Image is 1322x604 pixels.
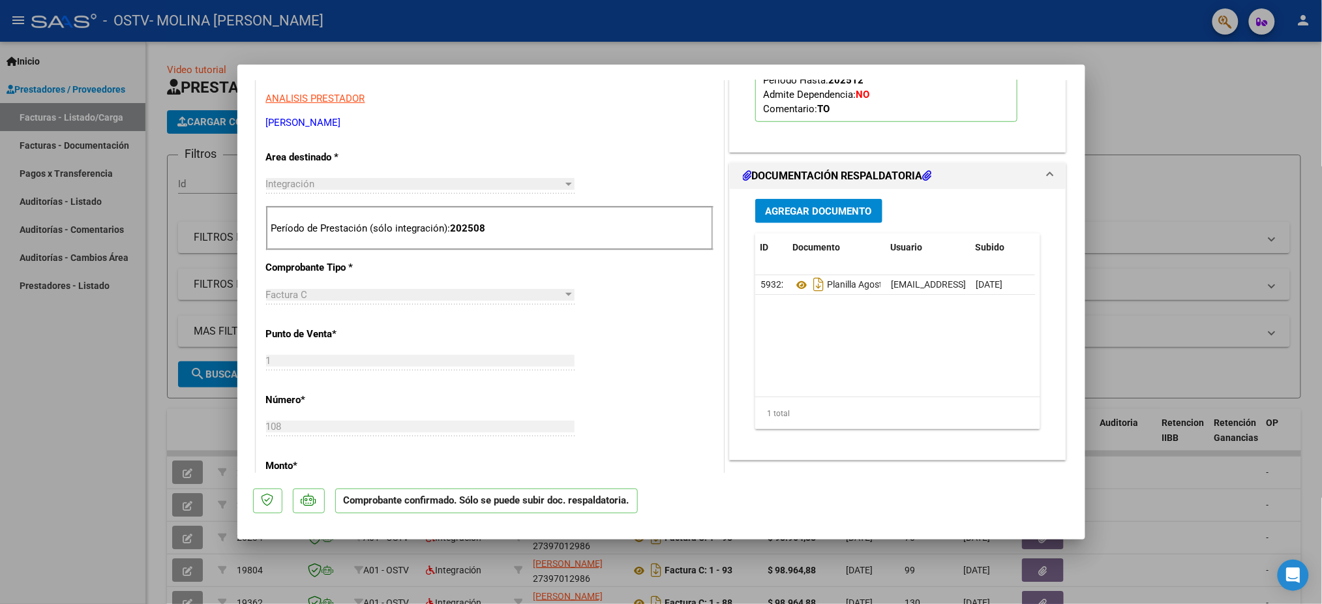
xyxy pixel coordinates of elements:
[1278,560,1309,591] div: Open Intercom Messenger
[266,289,308,301] span: Factura C
[810,274,827,295] i: Descargar documento
[764,103,830,115] span: Comentario:
[793,280,888,290] span: Planilla Agosto
[891,279,1112,290] span: [EMAIL_ADDRESS][DOMAIN_NAME] - [PERSON_NAME]
[970,234,1036,262] datatable-header-cell: Subido
[266,150,400,165] p: Area destinado *
[730,189,1066,460] div: DOCUMENTACIÓN RESPALDATORIA
[760,279,787,290] span: 59322
[266,93,365,104] span: ANALISIS PRESTADOR
[335,489,638,514] p: Comprobante confirmado. Sólo se puede subir doc. respaldatoria.
[764,31,922,115] span: CUIL: Nombre y Apellido: Período Desde: Período Hasta: Admite Dependencia:
[271,221,708,236] p: Período de Prestación (sólo integración):
[755,199,882,223] button: Agregar Documento
[788,234,886,262] datatable-header-cell: Documento
[266,115,714,130] p: [PERSON_NAME]
[755,234,788,262] datatable-header-cell: ID
[829,74,864,86] strong: 202512
[976,279,1002,290] span: [DATE]
[793,242,841,252] span: Documento
[818,103,830,115] strong: TO
[891,242,923,252] span: Usuario
[451,222,486,234] strong: 202508
[755,397,1041,430] div: 1 total
[266,393,400,408] p: Número
[760,242,769,252] span: ID
[266,459,400,474] p: Monto
[266,178,315,190] span: Integración
[976,242,1005,252] span: Subido
[743,168,932,184] h1: DOCUMENTACIÓN RESPALDATORIA
[730,163,1066,189] mat-expansion-panel-header: DOCUMENTACIÓN RESPALDATORIA
[266,327,400,342] p: Punto de Venta
[766,205,872,217] span: Agregar Documento
[886,234,970,262] datatable-header-cell: Usuario
[856,89,870,100] strong: NO
[266,260,400,275] p: Comprobante Tipo *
